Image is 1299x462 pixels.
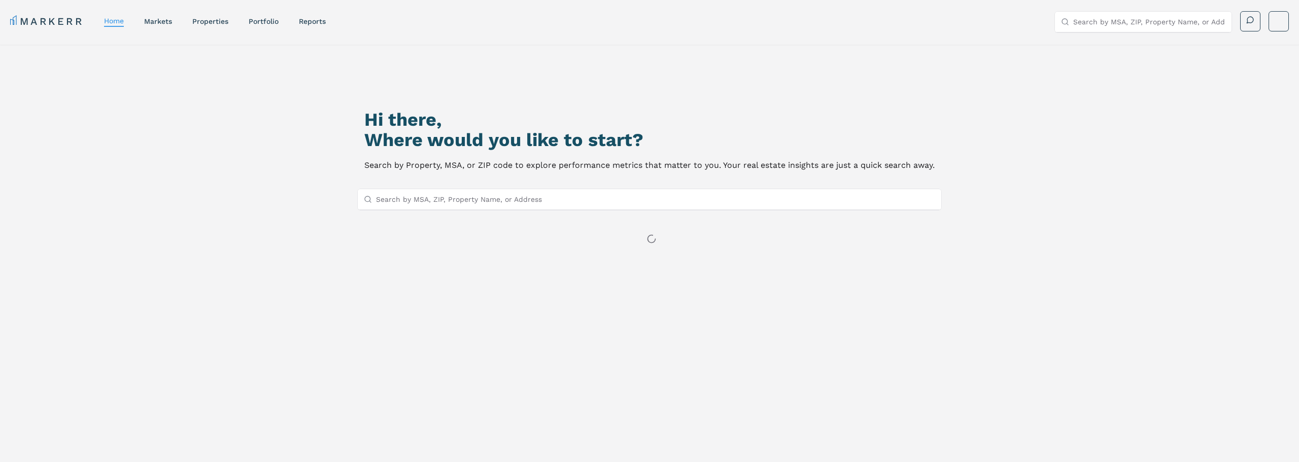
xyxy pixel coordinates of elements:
[249,17,279,25] a: Portfolio
[1073,12,1225,32] input: Search by MSA, ZIP, Property Name, or Address
[10,14,84,28] a: MARKERR
[104,17,124,25] a: home
[364,110,935,130] h1: Hi there,
[364,158,935,172] p: Search by Property, MSA, or ZIP code to explore performance metrics that matter to you. Your real...
[144,17,172,25] a: markets
[299,17,326,25] a: reports
[192,17,228,25] a: properties
[376,189,935,209] input: Search by MSA, ZIP, Property Name, or Address
[364,130,935,150] h2: Where would you like to start?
